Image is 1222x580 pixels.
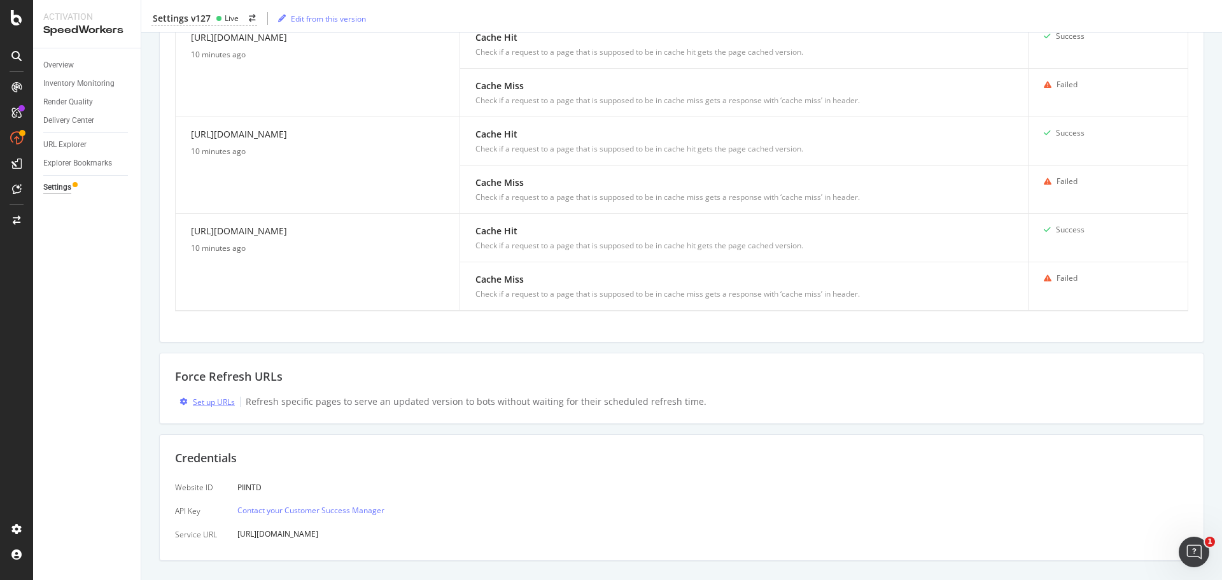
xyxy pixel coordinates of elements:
[475,240,1013,251] div: Check if a request to a page that is supposed to be in cache hit gets the page cached version.
[237,505,384,516] a: Contact your Customer Success Manager
[43,59,74,72] div: Overview
[475,31,1013,44] div: Cache Hit
[43,114,94,127] div: Delivery Center
[249,15,256,22] div: arrow-right-arrow-left
[475,46,1013,58] div: Check if a request to a page that is supposed to be in cache hit gets the page cached version.
[175,524,217,545] div: Service URL
[475,192,1013,203] div: Check if a request to a page that is supposed to be in cache miss gets a response with ‘cache mis...
[191,146,444,157] div: 10 minutes ago
[1205,537,1215,547] span: 1
[193,397,235,407] div: Set up URLs
[475,224,1013,237] div: Cache Hit
[237,523,384,544] div: [URL][DOMAIN_NAME]
[175,498,217,524] div: API Key
[1057,272,1078,284] div: Failed
[191,127,444,146] div: [URL][DOMAIN_NAME]
[1179,537,1209,567] iframe: Intercom live chat
[273,8,366,29] button: Edit from this version
[43,59,132,72] a: Overview
[246,395,706,408] div: Refresh specific pages to serve an updated version to bots without waiting for their scheduled re...
[191,243,444,254] div: 10 minutes ago
[175,477,217,498] div: Website ID
[475,79,1013,92] div: Cache Miss
[43,138,132,152] a: URL Explorer
[43,95,132,109] a: Render Quality
[43,114,132,127] a: Delivery Center
[43,10,130,23] div: Activation
[175,396,235,408] button: Set up URLs
[1056,224,1085,236] div: Success
[191,49,444,60] div: 10 minutes ago
[291,13,366,24] div: Edit from this version
[43,23,130,38] div: SpeedWorkers
[475,95,1013,106] div: Check if a request to a page that is supposed to be in cache miss gets a response with ‘cache mis...
[475,272,1013,286] div: Cache Miss
[153,12,211,25] div: Settings v127
[225,13,239,24] div: Live
[237,503,384,518] button: Contact your Customer Success Manager
[43,77,132,90] a: Inventory Monitoring
[475,176,1013,189] div: Cache Miss
[43,138,87,152] div: URL Explorer
[191,224,444,243] div: [URL][DOMAIN_NAME]
[43,181,132,194] a: Settings
[475,143,1013,155] div: Check if a request to a page that is supposed to be in cache hit gets the page cached version.
[175,369,1188,385] div: Force Refresh URLs
[1057,176,1078,187] div: Failed
[1056,127,1085,139] div: Success
[175,450,1188,467] div: Credentials
[237,477,384,498] div: PIINTD
[191,31,444,49] div: [URL][DOMAIN_NAME]
[43,77,115,90] div: Inventory Monitoring
[43,157,132,170] a: Explorer Bookmarks
[1057,79,1078,90] div: Failed
[43,95,93,109] div: Render Quality
[475,127,1013,141] div: Cache Hit
[475,288,1013,300] div: Check if a request to a page that is supposed to be in cache miss gets a response with ‘cache mis...
[1056,31,1085,42] div: Success
[43,157,112,170] div: Explorer Bookmarks
[43,181,71,194] div: Settings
